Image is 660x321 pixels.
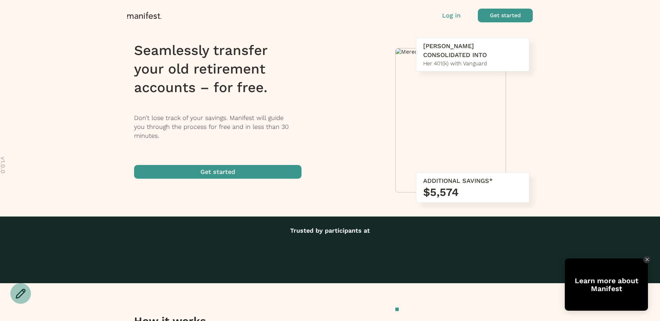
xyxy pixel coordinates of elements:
[134,113,310,140] p: Don’t lose track of your savings. Manifest will guide you through the process for free and in les...
[423,59,522,68] div: Her 401(k) with Vanguard
[423,176,522,185] div: ADDITIONAL SAVINGS*
[134,41,310,97] h1: Seamlessly transfer your old retirement accounts – for free.
[565,277,648,292] div: Learn more about Manifest
[442,11,461,20] button: Log in
[565,258,648,311] div: Open Tolstoy widget
[134,165,301,179] button: Get started
[423,185,522,199] h3: $5,574
[643,256,651,263] div: Close Tolstoy widget
[396,48,506,55] img: Meredith
[565,258,648,311] div: Tolstoy bubble widget
[423,42,522,59] div: [PERSON_NAME] CONSOLIDATED INTO
[565,258,648,311] div: Open Tolstoy
[478,9,533,22] button: Get started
